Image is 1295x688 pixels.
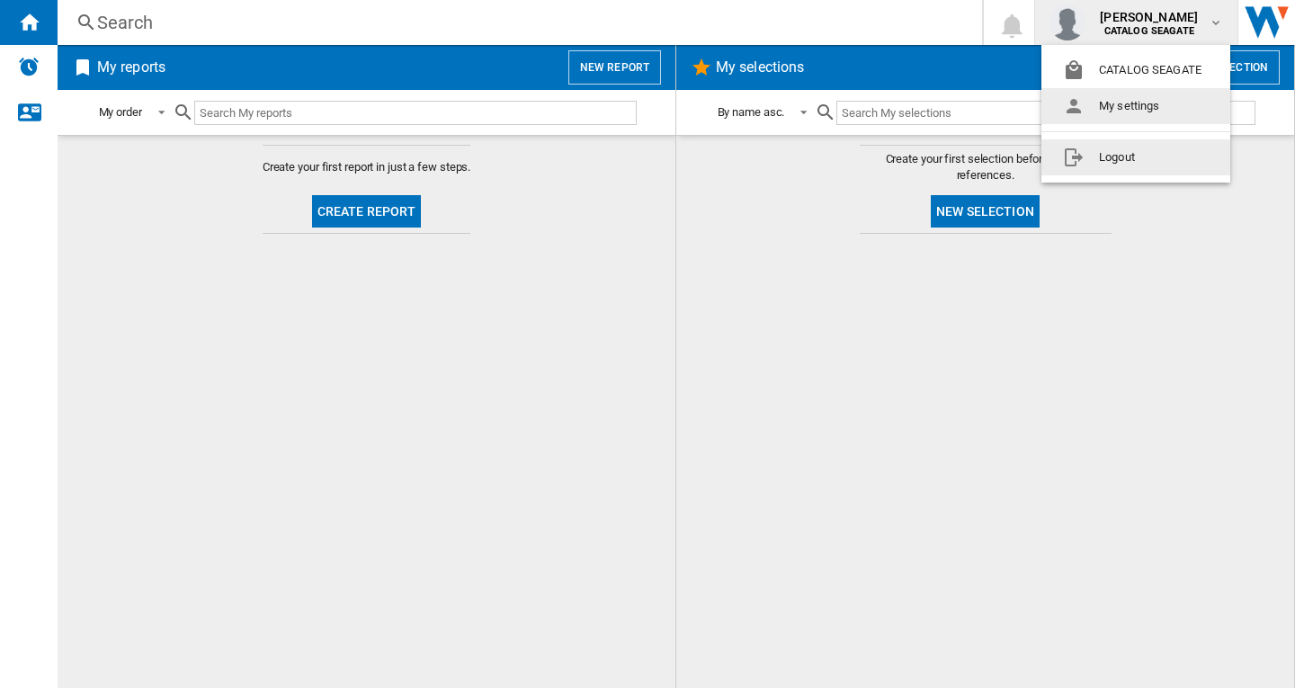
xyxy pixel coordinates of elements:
button: Logout [1041,139,1230,175]
button: My settings [1041,88,1230,124]
button: CATALOG SEAGATE [1041,52,1230,88]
